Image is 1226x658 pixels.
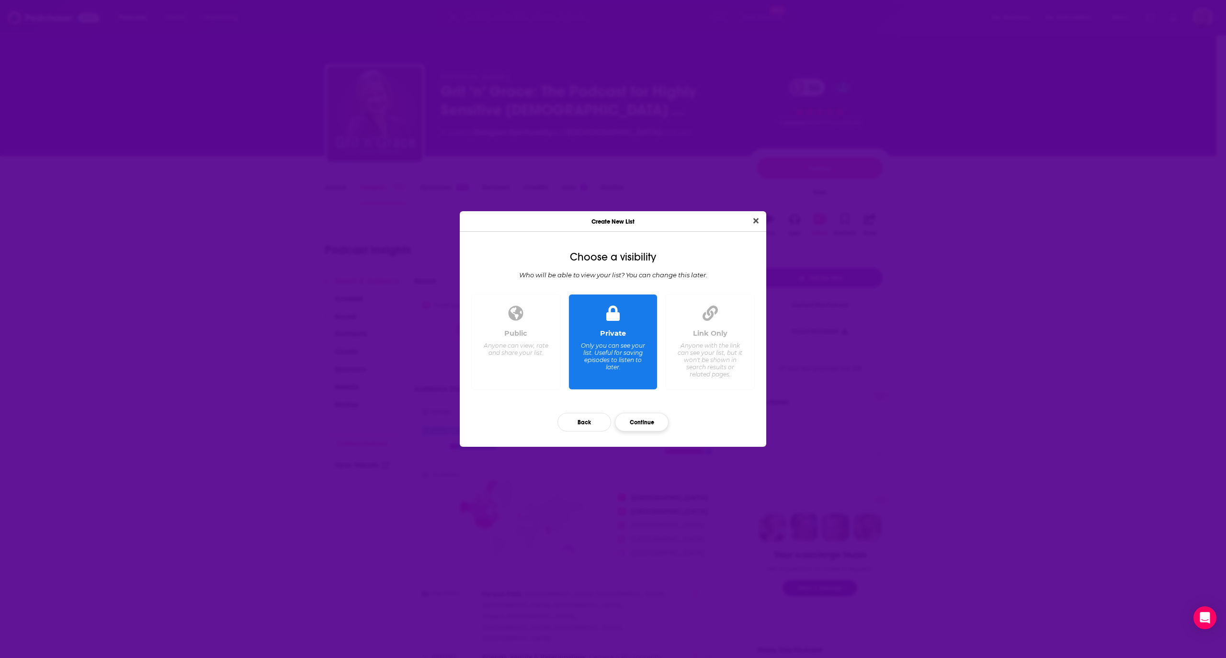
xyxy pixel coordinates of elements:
div: Who will be able to view your list? You can change this later. [467,271,759,279]
button: Close [749,215,762,227]
button: Continue [615,413,669,431]
div: Link Only [693,329,727,338]
div: Open Intercom Messenger [1193,606,1216,629]
button: Back [557,413,611,431]
div: Anyone can view, rate and share your list. [483,342,549,356]
div: Create New List [460,211,766,232]
div: Private [600,329,626,338]
div: Public [504,329,527,338]
div: Anyone with the link can see your list, but it won't be shown in search results or related pages. [677,342,743,378]
div: Choose a visibility [467,251,759,263]
div: Only you can see your list. Useful for saving episodes to listen to later. [580,342,646,371]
